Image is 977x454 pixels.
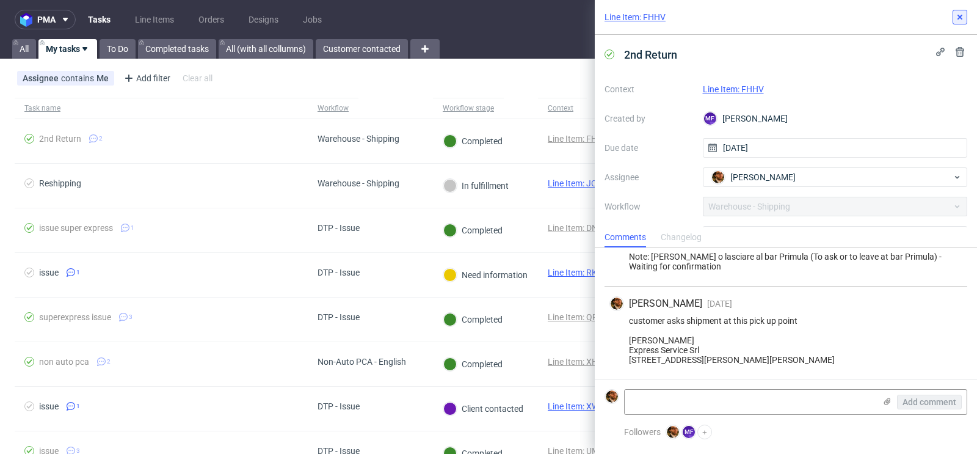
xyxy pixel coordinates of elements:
[605,82,693,97] label: Context
[38,39,97,59] a: My tasks
[76,268,80,277] span: 1
[39,357,89,367] div: non auto pca
[609,252,962,271] div: Note: [PERSON_NAME] o lasciare al bar Primula (To ask or to leave at bar Primula) - Waiting for c...
[129,312,133,322] span: 3
[241,10,286,29] a: Designs
[39,178,81,188] div: Reshipping
[107,357,111,367] span: 2
[96,73,109,83] div: Me
[606,390,618,403] img: Matteo Corsico
[605,199,693,214] label: Workflow
[318,401,360,411] div: DTP - Issue
[15,10,76,29] button: pma
[138,39,216,59] a: Completed tasks
[318,223,360,233] div: DTP - Issue
[318,312,360,322] div: DTP - Issue
[39,401,59,411] div: issue
[219,39,313,59] a: All (with all collumns)
[39,268,59,277] div: issue
[316,39,408,59] a: Customer contacted
[661,228,702,247] div: Changelog
[619,45,682,65] span: 2nd Return
[443,103,494,113] div: Workflow stage
[548,357,609,367] a: Line Item: XHHZ
[37,15,56,24] span: pma
[683,426,695,438] figcaption: MF
[191,10,231,29] a: Orders
[548,178,606,188] a: Line Item: JCZS
[605,228,646,247] div: Comments
[624,427,661,437] span: Followers
[12,39,36,59] a: All
[611,298,623,310] img: Matteo Corsico
[609,316,962,365] div: customer asks shipment at this pick up point [PERSON_NAME] Express Service Srl [STREET_ADDRESS][P...
[443,224,503,237] div: Completed
[548,401,612,411] a: Line Item: XWWU
[443,313,503,326] div: Completed
[703,109,968,128] div: [PERSON_NAME]
[703,84,764,94] a: Line Item: FHHV
[131,223,134,233] span: 1
[20,13,37,27] img: logo
[629,297,702,310] span: [PERSON_NAME]
[712,171,724,183] img: Matteo Corsico
[119,68,173,88] div: Add filter
[76,401,80,411] span: 1
[730,171,796,183] span: [PERSON_NAME]
[39,223,113,233] div: issue super express
[318,357,406,367] div: Non-Auto PCA - English
[443,402,523,416] div: Client contacted
[100,39,136,59] a: To Do
[704,112,716,125] figcaption: MF
[548,223,605,233] a: Line Item: DNFI
[443,134,503,148] div: Completed
[24,103,298,114] span: Task name
[318,103,349,113] div: Workflow
[548,268,610,277] a: Line Item: RKWK
[180,70,215,87] div: Clear all
[667,426,679,438] img: Matteo Corsico
[128,10,181,29] a: Line Items
[318,134,399,144] div: Warehouse - Shipping
[81,10,118,29] a: Tasks
[318,268,360,277] div: DTP - Issue
[697,425,712,439] button: +
[318,178,399,188] div: Warehouse - Shipping
[605,170,693,185] label: Assignee
[443,357,503,371] div: Completed
[443,268,528,282] div: Need information
[99,134,103,144] span: 2
[605,111,693,126] label: Created by
[548,103,577,113] div: Context
[39,312,111,322] div: superexpress issue
[707,299,732,309] span: [DATE]
[39,134,81,144] div: 2nd Return
[443,179,509,192] div: In fulfillment
[23,73,61,83] span: Assignee
[296,10,329,29] a: Jobs
[61,73,96,83] span: contains
[605,11,666,23] a: Line Item: FHHV
[548,134,609,144] a: Line Item: FHHV
[605,141,693,155] label: Due date
[548,312,608,322] a: Line Item: QRXT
